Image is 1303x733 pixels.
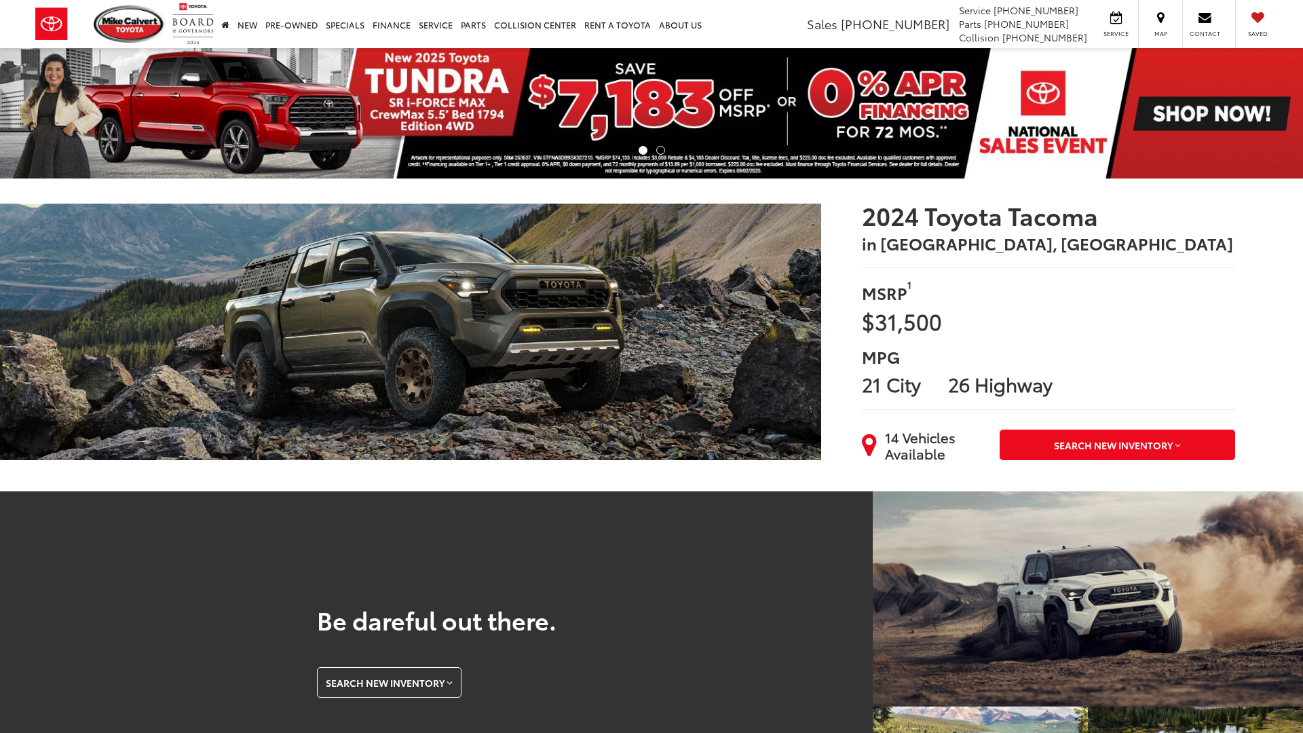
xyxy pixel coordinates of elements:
span: Saved [1243,29,1272,38]
span: Collision [959,31,1000,44]
p: $31,500 [862,310,1235,332]
span: [PHONE_NUMBER] [841,15,949,33]
span: Service [959,3,991,17]
img: Mike Calvert Toyota [94,5,166,43]
sup: 1 [907,278,911,291]
span: [PHONE_NUMBER] [994,3,1078,17]
h3: MPG [862,348,1235,364]
h3: MSRP [862,284,1235,301]
span: 2024 Toyota Tacoma [862,203,1235,227]
i: Vehicles Available [862,432,877,458]
h2: Be dareful out there. [317,607,556,632]
span: [PHONE_NUMBER] [984,17,1069,31]
span: Search New Inventory [1054,438,1173,452]
span: Search New Inventory [326,676,445,690]
span: 14 Vehicles Available [885,429,989,462]
p: 21 City [862,374,921,393]
p: 26 Highway [948,374,1235,393]
span: Service [1101,29,1131,38]
span: [PHONE_NUMBER] [1002,31,1087,44]
button: Search New Inventory [317,667,461,698]
span: Map [1146,29,1175,38]
span: Parts [959,17,981,31]
button: Search New Inventory [1000,430,1235,460]
span: Contact [1190,29,1220,38]
span: Sales [807,15,837,33]
span: in [GEOGRAPHIC_DATA], [GEOGRAPHIC_DATA] [862,235,1235,251]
